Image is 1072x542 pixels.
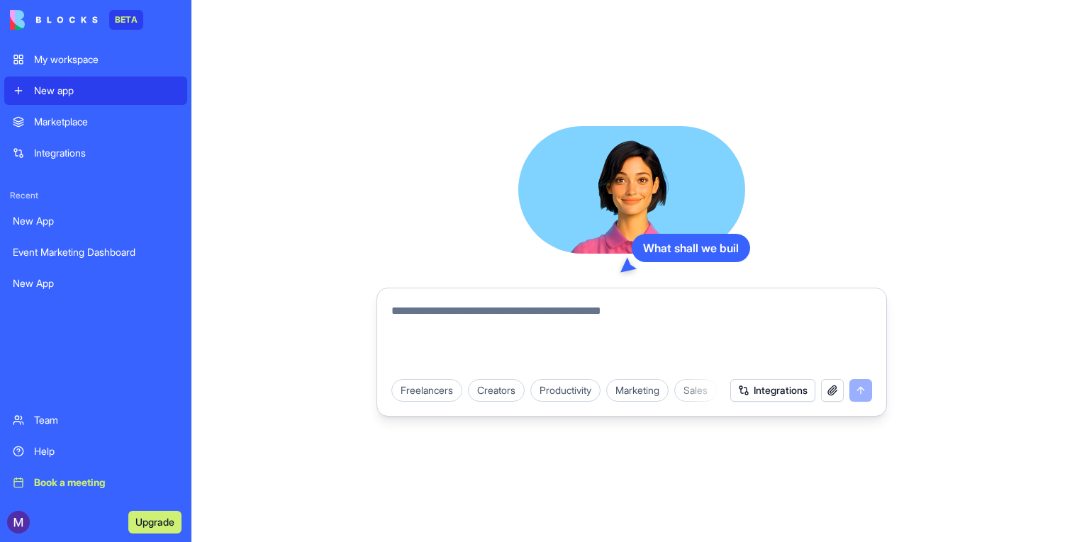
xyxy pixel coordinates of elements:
[4,139,187,167] a: Integrations
[13,214,179,228] div: New App
[4,45,187,74] a: My workspace
[34,413,179,427] div: Team
[632,234,750,262] div: What shall we buil
[4,468,187,497] a: Book a meeting
[391,379,462,402] div: Freelancers
[128,511,182,533] button: Upgrade
[7,511,30,533] img: ACg8ocJtOslkEheqcbxbRNY-DBVyiSoWR6j0po04Vm4_vNZB470J1w=s96-c
[4,269,187,298] a: New App
[10,10,98,30] img: logo
[468,379,525,402] div: Creators
[4,437,187,465] a: Help
[4,190,187,201] span: Recent
[4,406,187,434] a: Team
[730,379,815,402] button: Integrations
[530,379,601,402] div: Productivity
[34,84,179,98] div: New app
[128,514,182,529] a: Upgrade
[4,77,187,105] a: New app
[13,276,179,290] div: New App
[4,108,187,136] a: Marketplace
[606,379,669,402] div: Marketing
[4,238,187,266] a: Event Marketing Dashboard
[674,379,717,402] div: Sales
[34,115,179,129] div: Marketplace
[109,10,143,30] div: BETA
[4,207,187,235] a: New App
[34,444,179,458] div: Help
[13,245,179,259] div: Event Marketing Dashboard
[10,10,143,30] a: BETA
[34,475,179,490] div: Book a meeting
[34,52,179,67] div: My workspace
[34,146,179,160] div: Integrations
